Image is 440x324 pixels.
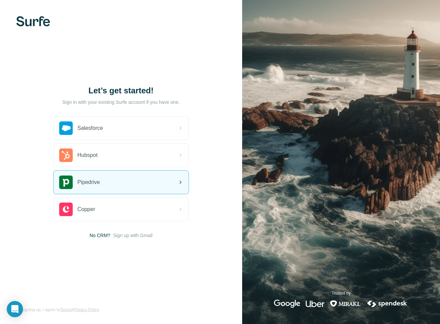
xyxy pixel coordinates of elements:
img: salesforce's logo [59,121,73,135]
span: Pipedrive [77,178,100,186]
span: By signing up, I agree to & [16,307,99,313]
span: Salesforce [77,124,103,132]
img: Surfe's logo [16,16,50,26]
span: Copper [77,205,95,213]
button: Sign up with Gmail [113,232,153,239]
img: uber's logo [306,300,324,308]
img: copper's logo [59,203,73,216]
img: google's logo [274,300,300,308]
img: spendesk's logo [366,300,408,308]
h1: Let’s get started! [53,85,189,96]
img: pipedrive's logo [59,176,73,189]
a: Terms [60,307,71,312]
img: mirakl's logo [330,300,361,308]
p: Sign in with your existing Surfe account if you have one. [62,99,180,106]
div: Open Intercom Messenger [7,301,23,317]
span: No CRM? [90,232,110,239]
a: Privacy Policy [74,307,99,312]
span: Hubspot [77,151,98,159]
img: hubspot's logo [59,148,73,162]
p: Trusted by [331,290,350,296]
